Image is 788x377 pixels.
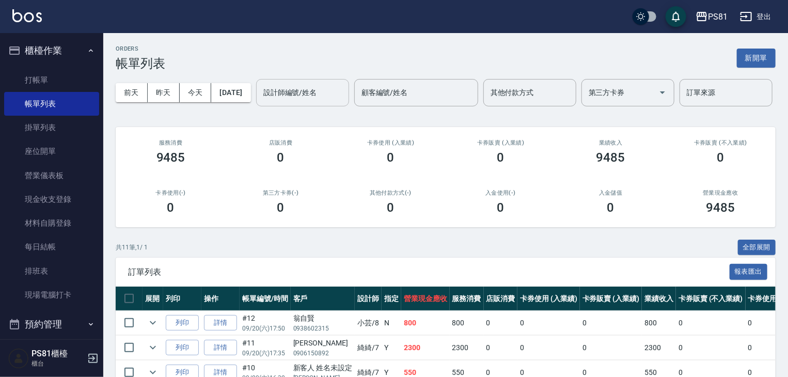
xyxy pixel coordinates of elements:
[458,190,543,196] h2: 入金使用(-)
[128,267,730,277] span: 訂單列表
[4,311,99,338] button: 預約管理
[737,53,776,62] a: 新開單
[654,84,671,101] button: Open
[730,264,768,280] button: 報表匯出
[382,336,401,360] td: Y
[4,139,99,163] a: 座位開單
[293,338,353,349] div: [PERSON_NAME]
[676,336,745,360] td: 0
[706,200,735,215] h3: 9485
[348,139,433,146] h2: 卡券使用 (入業績)
[450,336,484,360] td: 2300
[4,92,99,116] a: 帳單列表
[8,348,29,369] img: Person
[678,190,763,196] h2: 營業現金應收
[484,287,518,311] th: 店販消費
[642,336,676,360] td: 2300
[580,311,642,335] td: 0
[401,336,450,360] td: 2300
[484,311,518,335] td: 0
[180,83,212,102] button: 今天
[4,259,99,283] a: 排班表
[736,7,776,26] button: 登出
[277,200,285,215] h3: 0
[4,164,99,187] a: 營業儀表板
[116,83,148,102] button: 前天
[145,340,161,355] button: expand row
[401,311,450,335] td: 800
[517,336,580,360] td: 0
[691,6,732,27] button: PS81
[116,45,165,52] h2: ORDERS
[355,287,382,311] th: 設計師
[31,359,84,368] p: 櫃台
[382,311,401,335] td: N
[708,10,728,23] div: PS81
[163,287,201,311] th: 列印
[143,287,163,311] th: 展開
[746,311,788,335] td: 0
[293,349,353,358] p: 0906150892
[355,311,382,335] td: 小芸 /8
[116,56,165,71] h3: 帳單列表
[717,150,724,165] h3: 0
[737,49,776,68] button: 新開單
[4,211,99,235] a: 材料自購登錄
[387,150,395,165] h3: 0
[4,37,99,64] button: 櫃檯作業
[128,139,213,146] h3: 服務消費
[746,287,788,311] th: 卡券使用(-)
[4,338,99,365] button: 報表及分析
[568,139,653,146] h2: 業績收入
[382,287,401,311] th: 指定
[293,324,353,333] p: 0938602315
[4,187,99,211] a: 現金收支登錄
[238,190,323,196] h2: 第三方卡券(-)
[167,200,175,215] h3: 0
[204,315,237,331] a: 詳情
[201,287,240,311] th: 操作
[145,315,161,331] button: expand row
[517,311,580,335] td: 0
[580,287,642,311] th: 卡券販賣 (入業績)
[242,324,288,333] p: 09/20 (六) 17:50
[450,311,484,335] td: 800
[242,349,288,358] p: 09/20 (六) 17:35
[580,336,642,360] td: 0
[4,235,99,259] a: 每日結帳
[12,9,42,22] img: Logo
[450,287,484,311] th: 服務消費
[678,139,763,146] h2: 卡券販賣 (不入業績)
[642,311,676,335] td: 800
[4,116,99,139] a: 掛單列表
[240,336,291,360] td: #11
[166,315,199,331] button: 列印
[293,313,353,324] div: 翁自賢
[497,150,505,165] h3: 0
[484,336,518,360] td: 0
[517,287,580,311] th: 卡券使用 (入業績)
[238,139,323,146] h2: 店販消費
[738,240,776,256] button: 全部展開
[676,287,745,311] th: 卡券販賣 (不入業績)
[607,200,614,215] h3: 0
[666,6,686,27] button: save
[458,139,543,146] h2: 卡券販賣 (入業績)
[204,340,237,356] a: 詳情
[291,287,355,311] th: 客戶
[31,349,84,359] h5: PS81櫃檯
[293,363,353,373] div: 新客人 姓名未設定
[277,150,285,165] h3: 0
[387,200,395,215] h3: 0
[128,190,213,196] h2: 卡券使用(-)
[730,266,768,276] a: 報表匯出
[211,83,250,102] button: [DATE]
[156,150,185,165] h3: 9485
[568,190,653,196] h2: 入金儲值
[116,243,148,252] p: 共 11 筆, 1 / 1
[746,336,788,360] td: 0
[676,311,745,335] td: 0
[166,340,199,356] button: 列印
[355,336,382,360] td: 綺綺 /7
[642,287,676,311] th: 業績收入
